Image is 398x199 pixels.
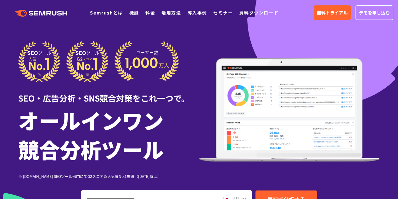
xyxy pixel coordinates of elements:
[161,9,181,16] a: 活用方法
[213,9,233,16] a: セミナー
[18,173,199,179] div: ※ [DOMAIN_NAME] SEOツール部門にてG2スコア＆人気度No.1獲得（[DATE]時点）
[129,9,139,16] a: 機能
[314,5,351,20] a: 無料トライアル
[145,9,155,16] a: 料金
[359,9,390,16] span: デモを申し込む
[18,106,199,164] h1: オールインワン 競合分析ツール
[356,5,393,20] a: デモを申し込む
[90,9,123,16] a: Semrushとは
[18,82,199,104] div: SEO・広告分析・SNS競合対策をこれ一つで。
[188,9,207,16] a: 導入事例
[317,9,348,16] span: 無料トライアル
[239,9,278,16] a: 資料ダウンロード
